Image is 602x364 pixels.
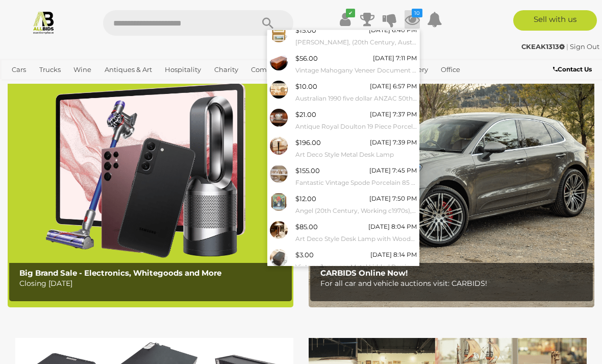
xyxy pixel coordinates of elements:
[210,61,242,78] a: Charity
[295,121,417,132] small: Antique Royal Doulton 19 Piece Porcelain Partial Tea Service with Pink Rose Decoration
[267,219,419,247] a: $85.00 [DATE] 8:04 PM Art Deco Style Desk Lamp with Wooden Base
[368,221,417,232] div: [DATE] 8:04 PM
[270,109,288,127] img: 53913-21a.jpg
[35,61,65,78] a: Trucks
[270,249,288,267] img: 53913-74a.jpg
[32,10,56,34] img: Allbids.com.au
[267,134,419,162] a: $196.00 [DATE] 7:39 PM Art Deco Style Metal Desk Lamp
[370,249,417,260] div: [DATE] 8:14 PM
[370,81,417,92] div: [DATE] 6:57 PM
[412,9,422,17] i: 10
[295,82,317,90] span: $10.00
[295,261,417,273] small: Vintage Japanese Metal Lidded Box in Woven Metal Basket Form
[242,10,293,36] button: Search
[295,149,417,160] small: Art Deco Style Metal Desk Lamp
[295,166,320,175] span: $155.00
[295,205,417,216] small: Angel (20th Century, Working c1970s), Still Life - Flowers in White Jug, Original Vintage Oil on ...
[267,78,419,106] a: $10.00 [DATE] 6:57 PM Australian 1990 five dollar ANZAC 50th Anniversary
[69,61,95,78] a: Wine
[267,190,419,219] a: $12.00 [DATE] 7:50 PM Angel (20th Century, Working c1970s), Still Life - Flowers in White Jug, Or...
[270,25,288,42] img: 51143-147a.jpg
[267,106,419,134] a: $21.00 [DATE] 7:37 PM Antique Royal Doulton 19 Piece Porcelain Partial Tea Service with Pink Rose...
[570,42,599,51] a: Sign Out
[369,193,417,204] div: [DATE] 7:50 PM
[295,93,417,104] small: Australian 1990 five dollar ANZAC 50th Anniversary
[161,61,205,78] a: Hospitality
[270,165,288,183] img: 53913-17a.jpg
[553,64,594,75] a: Contact Us
[267,22,419,50] a: $15.00 [DATE] 6:40 PM [PERSON_NAME], (20th Century, Australian), Sunrise on the Victoria Range & ...
[270,221,288,239] img: 53913-129a.jpg
[566,42,568,51] span: |
[101,61,156,78] a: Antiques & Art
[42,78,122,95] a: [GEOGRAPHIC_DATA]
[346,9,355,17] i: ✔
[8,61,30,78] a: Cars
[270,53,288,70] img: 53836-5a.jpg
[370,137,417,148] div: [DATE] 7:39 PM
[553,65,592,73] b: Contact Us
[513,10,597,31] a: Sell with us
[8,78,37,95] a: Sports
[295,233,417,245] small: Art Deco Style Desk Lamp with Wooden Base
[247,61,292,78] a: Computers
[370,109,417,120] div: [DATE] 7:37 PM
[295,251,314,259] span: $3.00
[267,247,419,275] a: $3.00 [DATE] 8:14 PM Vintage Japanese Metal Lidded Box in Woven Metal Basket Form
[267,162,419,190] a: $155.00 [DATE] 7:45 PM Fantastic Vintage Spode Porcelain 85 Piece Dinner Service in Gold Fleur De...
[295,138,321,147] span: $196.00
[405,10,420,29] a: 10
[295,65,417,76] small: Vintage Mahogany Veneer Document Box with Lift Out Tray and Side Drawer
[295,110,316,118] span: $21.00
[295,195,316,203] span: $12.00
[337,10,353,29] a: ✔
[270,81,288,99] img: 54000-18a.jpg
[521,42,565,51] strong: CKEAK1313
[369,25,417,36] div: [DATE] 6:40 PM
[270,193,288,211] img: 53914-26a.jpg
[373,53,417,64] div: [DATE] 7:11 PM
[295,37,417,48] small: [PERSON_NAME], (20th Century, Australian), Sunrise on the Victoria Range & Victoria Valley, Lovel...
[295,177,417,188] small: Fantastic Vintage Spode Porcelain 85 Piece Dinner Service in Gold Fleur De Lys Pattern
[295,223,318,231] span: $85.00
[521,42,566,51] a: CKEAK1313
[295,26,316,34] span: $15.00
[270,137,288,155] img: 53538-70a.jpg
[369,165,417,176] div: [DATE] 7:45 PM
[295,54,318,62] span: $56.00
[267,50,419,78] a: $56.00 [DATE] 7:11 PM Vintage Mahogany Veneer Document Box with Lift Out Tray and Side Drawer
[437,61,464,78] a: Office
